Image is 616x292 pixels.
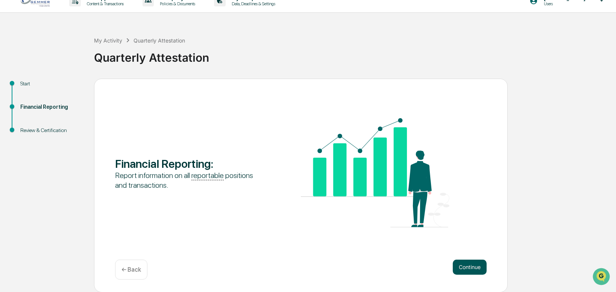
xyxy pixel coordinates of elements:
div: 🔎 [8,110,14,116]
div: Quarterly Attestation [134,37,185,44]
div: We're available if you need us! [26,65,95,71]
p: Data, Deadlines & Settings [226,1,279,6]
p: Policies & Documents [154,1,199,6]
a: 🖐️Preclearance [5,92,52,105]
div: Review & Certification [20,126,82,134]
span: Attestations [62,95,93,102]
div: Report information on all positions and transactions. [115,170,264,190]
p: ← Back [121,266,141,273]
a: 🔎Data Lookup [5,106,50,120]
span: Preclearance [15,95,49,102]
span: Pylon [75,128,91,133]
a: 🗄️Attestations [52,92,96,105]
div: Start new chat [26,58,123,65]
div: 🖐️ [8,96,14,102]
p: How can we help? [8,16,137,28]
p: Content & Transactions [81,1,127,6]
div: Quarterly Attestation [94,45,612,64]
a: Powered byPylon [53,127,91,133]
div: Financial Reporting [20,103,82,111]
div: Financial Reporting : [115,157,264,170]
button: Continue [453,260,487,275]
p: Users [538,1,589,6]
img: 1746055101610-c473b297-6a78-478c-a979-82029cc54cd1 [8,58,21,71]
img: Financial Reporting [301,118,449,227]
u: reportable [191,171,224,180]
span: Data Lookup [15,109,47,117]
div: My Activity [94,37,122,44]
div: 🗄️ [55,96,61,102]
iframe: Open customer support [592,267,612,287]
div: Start [20,80,82,88]
button: Start new chat [128,60,137,69]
